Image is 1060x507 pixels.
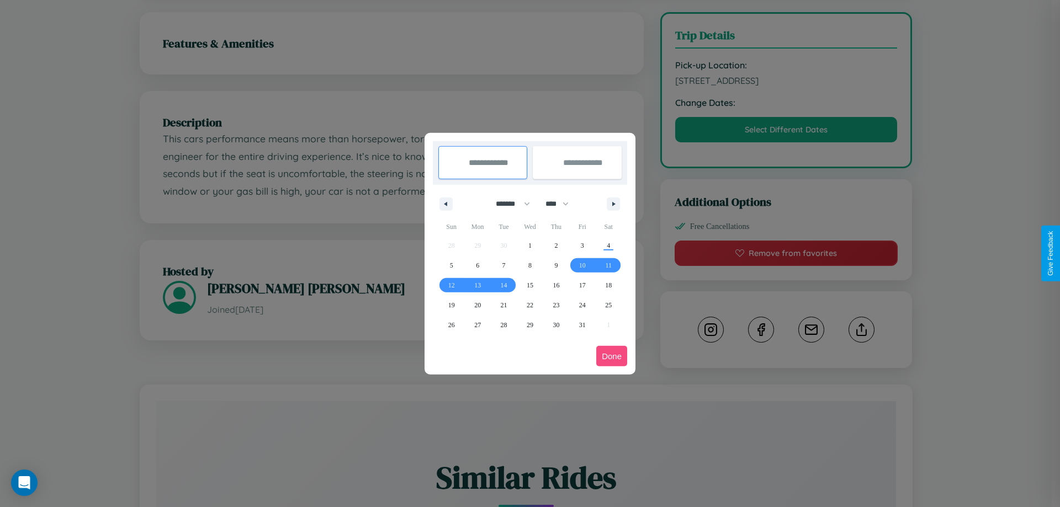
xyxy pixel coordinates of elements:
[448,275,455,295] span: 12
[569,315,595,335] button: 31
[517,255,543,275] button: 8
[605,255,612,275] span: 11
[474,295,481,315] span: 20
[11,469,38,496] div: Open Intercom Messenger
[517,315,543,335] button: 29
[491,315,517,335] button: 28
[543,295,569,315] button: 23
[579,275,586,295] span: 17
[448,295,455,315] span: 19
[1047,231,1054,276] div: Give Feedback
[491,295,517,315] button: 21
[605,295,612,315] span: 25
[438,315,464,335] button: 26
[476,255,479,275] span: 6
[517,236,543,255] button: 1
[596,346,627,366] button: Done
[579,315,586,335] span: 31
[569,255,595,275] button: 10
[569,275,595,295] button: 17
[501,295,507,315] span: 21
[543,315,569,335] button: 30
[543,255,569,275] button: 9
[464,218,490,236] span: Mon
[579,255,586,275] span: 10
[474,275,481,295] span: 13
[579,295,586,315] span: 24
[596,255,622,275] button: 11
[553,275,559,295] span: 16
[450,255,453,275] span: 5
[554,236,558,255] span: 2
[491,218,517,236] span: Tue
[491,255,517,275] button: 7
[464,255,490,275] button: 6
[581,236,584,255] span: 3
[596,236,622,255] button: 4
[527,295,533,315] span: 22
[501,275,507,295] span: 14
[553,315,559,335] span: 30
[543,218,569,236] span: Thu
[464,315,490,335] button: 27
[569,218,595,236] span: Fri
[553,295,559,315] span: 23
[607,236,610,255] span: 4
[528,236,532,255] span: 1
[438,295,464,315] button: 19
[502,255,506,275] span: 7
[438,255,464,275] button: 5
[474,315,481,335] span: 27
[527,275,533,295] span: 15
[528,255,532,275] span: 8
[491,275,517,295] button: 14
[501,315,507,335] span: 28
[517,275,543,295] button: 15
[596,295,622,315] button: 25
[448,315,455,335] span: 26
[543,236,569,255] button: 2
[464,295,490,315] button: 20
[596,218,622,236] span: Sat
[438,218,464,236] span: Sun
[554,255,558,275] span: 9
[517,218,543,236] span: Wed
[596,275,622,295] button: 18
[438,275,464,295] button: 12
[517,295,543,315] button: 22
[464,275,490,295] button: 13
[543,275,569,295] button: 16
[569,295,595,315] button: 24
[605,275,612,295] span: 18
[527,315,533,335] span: 29
[569,236,595,255] button: 3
